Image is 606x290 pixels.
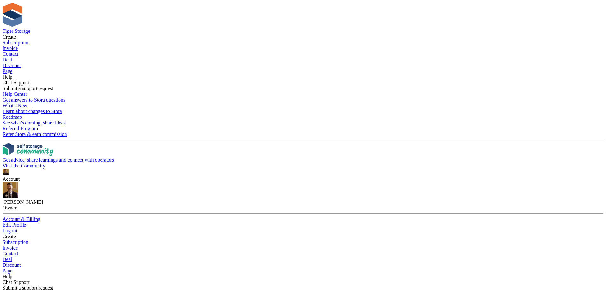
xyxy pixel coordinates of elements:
[3,182,18,198] img: Adam Herbert
[3,199,603,205] div: [PERSON_NAME]
[3,157,603,163] div: Get advice, share learnings and connect with operators
[3,46,603,51] a: Invoice
[3,114,603,126] a: Roadmap See what's coming, share ideas
[3,109,603,114] div: Learn about changes to Stora
[3,86,603,91] div: Submit a support request
[3,40,603,46] a: Subscription
[3,28,30,34] a: Tiger Storage
[3,143,603,169] a: Get advice, share learnings and connect with operators Visit the Community
[3,57,603,63] a: Deal
[3,169,9,175] img: Adam Herbert
[3,126,603,137] a: Referral Program Refer Stora & earn commission
[3,279,30,285] span: Chat Support
[3,91,603,103] a: Help Center Get answers to Stora questions
[3,131,603,137] div: Refer Stora & earn commission
[3,68,603,74] a: Page
[3,163,45,168] span: Visit the Community
[3,63,603,68] a: Discount
[3,245,603,251] a: Invoice
[3,3,22,27] img: stora-icon-8386f47178a22dfd0bd8f6a31ec36ba5ce8667c1dd55bd0f319d3a0aa187defe.svg
[3,234,16,239] span: Create
[3,228,603,234] a: Logout
[3,74,12,80] span: Help
[3,34,16,39] span: Create
[3,97,603,103] div: Get answers to Stora questions
[3,51,603,57] a: Contact
[3,251,603,257] a: Contact
[3,274,12,279] span: Help
[3,216,603,222] a: Account & Billing
[3,143,53,156] img: community-logo-e120dcb29bea30313fccf008a00513ea5fe9ad107b9d62852cae38739ed8438e.svg
[3,257,603,262] a: Deal
[3,120,603,126] div: See what's coming, share ideas
[3,222,603,228] a: Edit Profile
[3,176,20,182] span: Account
[3,268,603,274] a: Page
[3,91,27,97] span: Help Center
[3,103,603,114] a: What's New Learn about changes to Stora
[3,80,30,85] span: Chat Support
[3,205,603,211] div: Owner
[3,262,603,268] a: Discount
[3,103,27,108] span: What's New
[3,114,22,120] span: Roadmap
[3,126,38,131] span: Referral Program
[3,239,603,245] a: Subscription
